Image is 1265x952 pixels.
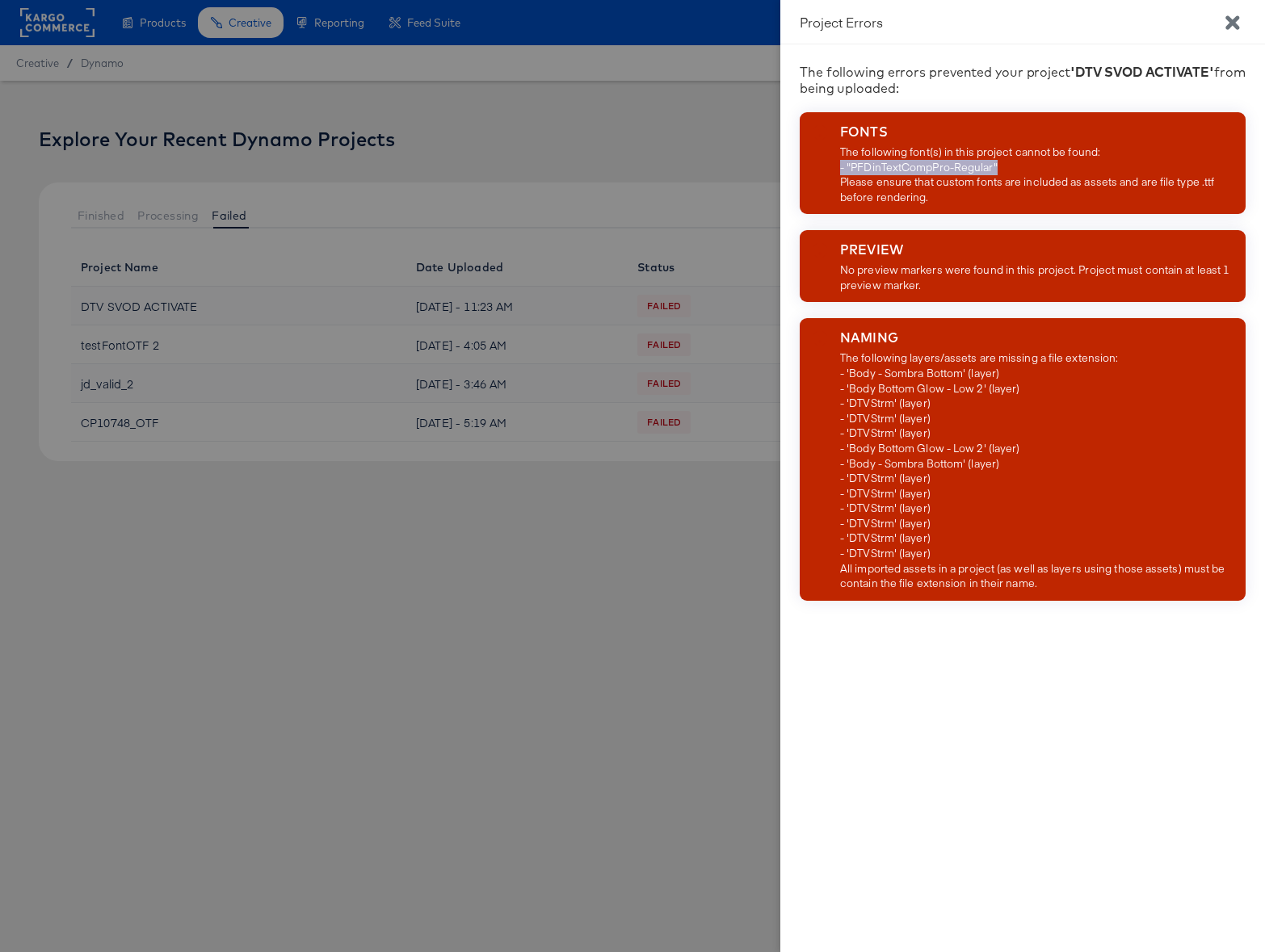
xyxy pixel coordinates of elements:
div: No preview markers were found in this project. Project must contain at least 1 preview marker. [840,262,1239,292]
div: The following layers/assets are missing a file extension: - 'Body - Sombra Bottom' (layer) - 'Bod... [840,350,1239,590]
div: PREVIEW [840,240,1239,259]
strong: ' DTV SVOD ACTIVATE ' [1070,64,1214,80]
div: FONTS [840,122,1239,141]
div: NAMING [840,328,1239,347]
div: The following font(s) in this project cannot be found: - "PFDinTextCompPro-Regular" Please ensure... [840,145,1239,204]
div: Project Errors [800,13,1246,31]
div: The following errors prevented your project from being uploaded: [800,64,1246,96]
